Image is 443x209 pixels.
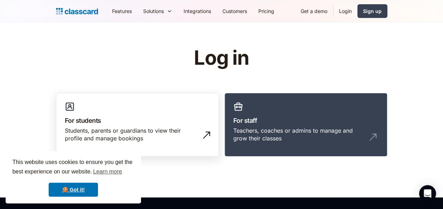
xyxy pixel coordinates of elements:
[233,116,379,125] h3: For staff
[357,4,387,18] a: Sign up
[137,3,178,19] div: Solutions
[217,3,253,19] a: Customers
[56,93,219,157] a: For studentsStudents, parents or guardians to view their profile and manage bookings
[419,185,436,202] div: Open Intercom Messenger
[65,116,210,125] h3: For students
[143,7,164,15] div: Solutions
[295,3,333,19] a: Get a demo
[12,158,134,177] span: This website uses cookies to ensure you get the best experience on our website.
[65,127,196,142] div: Students, parents or guardians to view their profile and manage bookings
[49,183,98,197] a: dismiss cookie message
[56,6,98,16] a: home
[233,127,364,142] div: Teachers, coaches or admins to manage and grow their classes
[333,3,357,19] a: Login
[92,166,123,177] a: learn more about cookies
[253,3,280,19] a: Pricing
[363,7,382,15] div: Sign up
[106,3,137,19] a: Features
[6,151,141,203] div: cookieconsent
[110,47,333,69] h1: Log in
[178,3,217,19] a: Integrations
[224,93,387,157] a: For staffTeachers, coaches or admins to manage and grow their classes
